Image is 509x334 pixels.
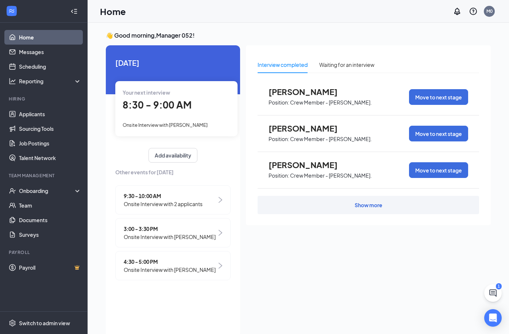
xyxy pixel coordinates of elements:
[269,124,349,133] span: [PERSON_NAME]
[19,227,81,242] a: Surveys
[19,59,81,74] a: Scheduling
[269,136,289,143] p: Position:
[19,213,81,227] a: Documents
[70,8,78,15] svg: Collapse
[489,289,497,297] svg: ChatActive
[269,87,349,96] span: [PERSON_NAME]
[484,284,502,302] button: ChatActive
[19,107,81,121] a: Applicants
[290,172,372,179] p: Crew Member - [PERSON_NAME].
[19,77,82,85] div: Reporting
[9,187,16,194] svg: UserCheck
[355,201,382,209] div: Show more
[319,61,374,69] div: Waiting for an interview
[9,96,80,102] div: Hiring
[409,162,468,178] button: Move to next stage
[123,99,192,111] span: 8:30 - 9:00 AM
[124,200,203,208] span: Onsite Interview with 2 applicants
[149,148,197,163] button: Add availability
[19,187,75,194] div: Onboarding
[19,260,81,275] a: PayrollCrown
[115,57,231,68] span: [DATE]
[19,151,81,165] a: Talent Network
[9,249,80,255] div: Payroll
[496,283,502,289] div: 1
[19,136,81,151] a: Job Postings
[124,192,203,200] span: 9:30 - 10:00 AM
[19,121,81,136] a: Sourcing Tools
[409,89,468,105] button: Move to next stage
[409,126,468,141] button: Move to next stage
[486,8,493,14] div: M0
[269,172,289,179] p: Position:
[9,319,16,327] svg: Settings
[124,258,216,266] span: 4:30 - 5:00 PM
[19,30,81,45] a: Home
[19,45,81,59] a: Messages
[106,31,491,39] h3: 👋 Good morning, Manager 052 !
[269,160,349,170] span: [PERSON_NAME]
[123,89,170,96] span: Your next interview
[290,99,372,106] p: Crew Member - [PERSON_NAME].
[9,77,16,85] svg: Analysis
[453,7,462,16] svg: Notifications
[19,198,81,213] a: Team
[269,99,289,106] p: Position:
[123,122,208,128] span: Onsite Interview with [PERSON_NAME]
[9,172,80,179] div: Team Management
[258,61,308,69] div: Interview completed
[124,266,216,274] span: Onsite Interview with [PERSON_NAME]
[484,309,502,327] div: Open Intercom Messenger
[290,136,372,143] p: Crew Member - [PERSON_NAME].
[8,7,15,15] svg: WorkstreamLogo
[469,7,478,16] svg: QuestionInfo
[19,319,70,327] div: Switch to admin view
[100,5,126,18] h1: Home
[124,233,216,241] span: Onsite Interview with [PERSON_NAME]
[124,225,216,233] span: 3:00 - 3:30 PM
[115,168,231,176] span: Other events for [DATE]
